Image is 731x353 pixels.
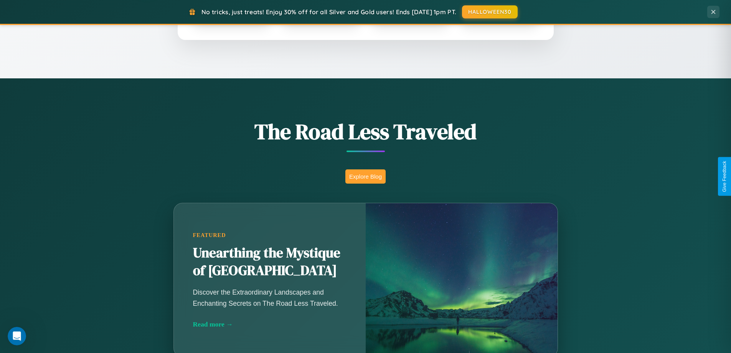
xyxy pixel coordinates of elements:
div: Give Feedback [722,161,727,192]
button: HALLOWEEN30 [462,5,518,18]
iframe: Intercom live chat [8,327,26,345]
span: No tricks, just treats! Enjoy 30% off for all Silver and Gold users! Ends [DATE] 1pm PT. [201,8,456,16]
button: Explore Blog [345,169,386,184]
div: Featured [193,232,347,239]
h1: The Road Less Traveled [135,117,596,146]
div: Read more → [193,320,347,328]
p: Discover the Extraordinary Landscapes and Enchanting Secrets on The Road Less Traveled. [193,287,347,308]
h2: Unearthing the Mystique of [GEOGRAPHIC_DATA] [193,244,347,280]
